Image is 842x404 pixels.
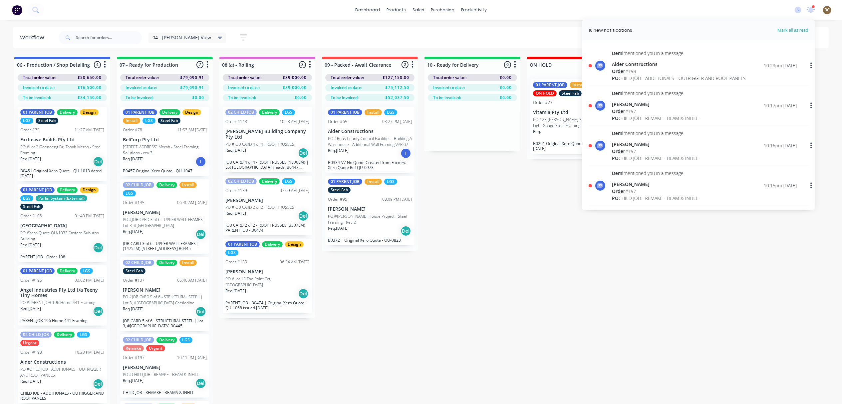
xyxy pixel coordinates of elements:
[612,195,619,201] span: PO
[123,229,143,235] p: Req. [DATE]
[384,109,397,115] div: LGS
[20,168,104,178] p: B0451 Original Xero Quote - QU-1013 dated [DATE]
[123,390,207,395] p: CHILD JOB - REMAKE - BEAMS & INFILL
[298,211,309,221] div: Del
[328,196,347,202] div: Order #95
[285,241,304,247] div: Design
[433,85,465,91] span: Invoiced to date:
[123,287,207,293] p: [PERSON_NAME]
[612,101,698,108] div: [PERSON_NAME]
[75,349,104,355] div: 10:23 PM [DATE]
[126,75,159,81] span: Total order value:
[612,181,698,188] div: [PERSON_NAME]
[123,268,145,274] div: Steel Fab
[612,141,698,148] div: [PERSON_NAME]
[225,119,247,125] div: Order #143
[123,210,207,215] p: [PERSON_NAME]
[328,225,349,231] p: Req. [DATE]
[433,75,466,81] span: Total order value:
[20,318,104,323] p: PARENT JOB 196 Home 441 Framing
[612,75,619,81] span: PO
[123,144,207,156] p: [STREET_ADDRESS] Merah - Steel Framing Solutions - rev 3
[612,115,698,122] div: CHILD JOB - REMAKE - BEAM & INFILL
[123,127,142,133] div: Order #78
[123,182,154,188] div: 02 CHILD JOB
[225,109,257,115] div: 02 CHILD JOB
[20,118,33,124] div: LGS
[612,68,746,75] div: # 198
[20,137,104,143] p: Exclusive Builds Pty Ltd
[401,226,411,236] div: Del
[331,75,364,81] span: Total order value:
[78,85,102,91] span: $16,500.00
[123,156,143,162] p: Req. [DATE]
[20,109,55,115] div: 01 PARENT JOB
[23,95,51,101] span: To be invoiced:
[123,277,144,283] div: Order #137
[180,85,204,91] span: $79,090.91
[179,337,192,343] div: LGS
[123,241,207,251] p: JOB CARD 3 of 6 - UPPER WALL FRAMES | (1475LM) [STREET_ADDRESS] B0445
[93,156,104,167] div: Del
[20,277,42,283] div: Order #196
[146,345,165,351] div: Urgent
[328,109,362,115] div: 01 PARENT JOB
[612,90,624,96] span: Demi
[225,178,257,184] div: 02 CHILD JOB
[500,95,512,101] span: $0.00
[225,276,309,288] p: PO #Lot 15 The Point Cct, [GEOGRAPHIC_DATA]
[328,160,412,170] p: B0334-V7 No Quote Created from Factory. Xero Quote Ref QU-0973
[20,378,41,384] p: Req. [DATE]
[156,337,177,343] div: Delivery
[20,391,104,401] p: CHILD JOB - ADDITIONALS - OUTRIGGER AND ROOF PANELS
[458,5,490,15] div: productivity
[328,213,412,225] p: PO #[PERSON_NAME] House Project - Steel Framing - Rev 2
[328,148,349,154] p: Req. [DATE]
[225,223,309,233] p: JOB CARD 2 of 2 - ROOF TRUSSES (3307LM) PARENT JOB - B0474
[228,75,261,81] span: Total order value:
[75,277,104,283] div: 03:02 PM [DATE]
[36,118,58,124] div: Steel Fab
[12,5,22,15] img: Factory
[123,318,207,328] p: JOB CARD 5 of 6 - STRUCTURAL STEEL | Lot 3, #[GEOGRAPHIC_DATA] B0445
[328,129,412,134] p: Alder Constructions
[192,95,204,101] span: $0.00
[433,95,461,101] span: To be invoiced:
[225,204,294,210] p: PO #JOB CARD 2 of 2 - ROOF TRUSSES
[385,95,409,101] span: $52,037.50
[20,144,104,156] p: PO #Lot 2 Goenoeng Dr, Tanah Merah - Steel Framing
[328,187,351,193] div: Steel Fab
[20,268,55,274] div: 01 PARENT JOB
[123,109,157,115] div: 01 PARENT JOB
[225,259,247,265] div: Order #133
[533,90,557,96] div: ON HOLD
[80,109,99,115] div: Design
[223,239,312,313] div: 01 PARENT JOBDeliveryDesignLGSOrder #13306:54 AM [DATE][PERSON_NAME]PO #Lot 15 The Point Cct, [GE...
[612,195,698,202] div: CHILD JOB - REMAKE - BEAM & INFILL
[142,118,155,124] div: LGS
[764,62,797,69] div: 10:29pm [DATE]
[225,160,309,170] p: JOB CARD 4 of 4 - ROOF TRUSSES (1800LM) | Lot [GEOGRAPHIC_DATA] Heads, B0447 Original Xero Quote ...
[159,109,180,115] div: Delivery
[280,259,309,265] div: 06:54 AM [DATE]
[156,182,177,188] div: Delivery
[123,365,207,370] p: [PERSON_NAME]
[123,168,207,173] p: B0457 Original Xero Quote - QU-1047
[18,107,107,181] div: 01 PARENT JOBDeliveryDesignLGSSteel FabOrder #7511:27 AM [DATE]Exclusive Builds Pty LtdPO #Lot 2 ...
[612,148,698,155] div: # 197
[225,288,246,294] p: Req. [DATE]
[385,85,409,91] span: $75,112.50
[20,340,39,346] div: Urgent
[228,95,256,101] span: To be invoiced:
[20,195,33,201] div: LGS
[225,188,247,194] div: Order #139
[328,206,412,212] p: [PERSON_NAME]
[612,148,625,154] span: Order
[20,223,104,229] p: [GEOGRAPHIC_DATA]
[177,355,207,361] div: 10:11 PM [DATE]
[123,190,136,196] div: LGS
[182,109,201,115] div: Design
[223,176,312,236] div: 02 CHILD JOBDeliveryLGSOrder #13907:09 AM [DATE][PERSON_NAME]PO #JOB CARD 2 of 2 - ROOF TRUSSESRe...
[328,119,347,125] div: Order #65
[36,195,87,201] div: Purlin System (External)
